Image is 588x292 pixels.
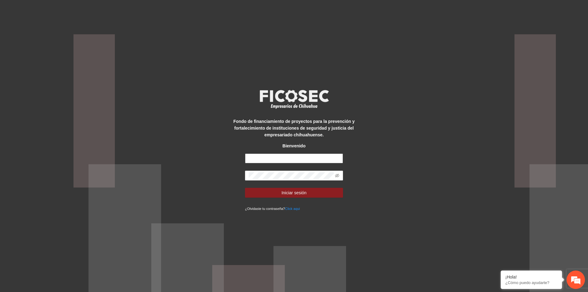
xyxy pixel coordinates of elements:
a: Click aqui [285,207,300,210]
button: Iniciar sesión [245,188,343,198]
strong: Bienvenido [282,143,305,148]
span: Iniciar sesión [281,189,307,196]
div: ¡Hola! [505,275,557,279]
p: ¿Cómo puedo ayudarte? [505,280,557,285]
span: eye-invisible [335,173,339,178]
img: logo [256,88,332,111]
small: ¿Olvidaste tu contraseña? [245,207,300,210]
strong: Fondo de financiamiento de proyectos para la prevención y fortalecimiento de instituciones de seg... [233,119,355,137]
